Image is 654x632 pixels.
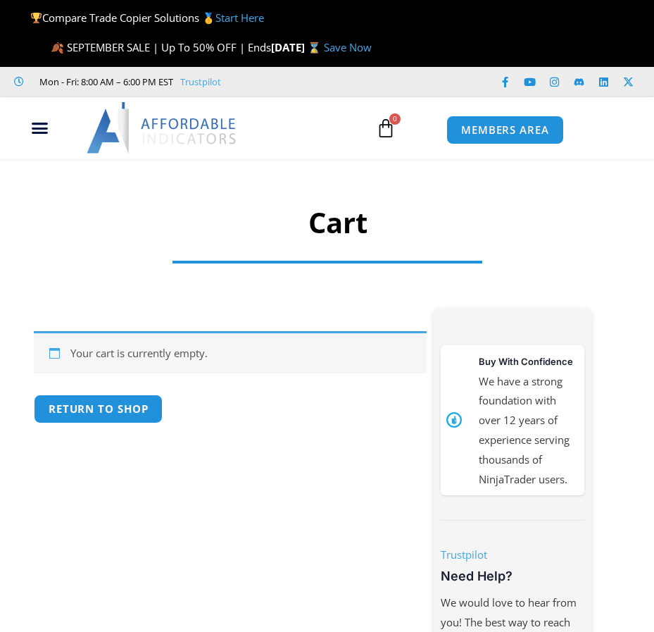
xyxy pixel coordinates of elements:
[31,13,42,23] img: 🏆
[461,125,549,135] span: MEMBERS AREA
[446,412,463,428] img: mark thumbs good 43913 | Affordable Indicators – NinjaTrader
[87,102,238,153] img: LogoAI | Affordable Indicators – NinjaTrader
[180,203,496,242] h1: Cart
[7,115,72,142] div: Menu Toggle
[180,73,221,90] a: Trustpilot
[479,372,578,490] p: We have a strong foundation with over 12 years of experience serving thousands of NinjaTrader users.
[215,11,264,25] a: Start Here
[441,547,487,562] a: Trustpilot
[355,108,417,149] a: 0
[30,11,264,25] span: Compare Trade Copier Solutions 🥇
[271,40,324,54] strong: [DATE] ⌛
[479,351,578,372] h3: Buy With Confidence
[441,568,584,584] h3: Need Help?
[36,73,173,90] span: Mon - Fri: 8:00 AM – 6:00 PM EST
[324,40,372,54] a: Save Now
[389,113,401,125] span: 0
[446,116,564,144] a: MEMBERS AREA
[34,331,427,374] div: Your cart is currently empty.
[51,40,271,54] span: 🍂 SEPTEMBER SALE | Up To 50% OFF | Ends
[34,395,163,423] a: Return to shop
